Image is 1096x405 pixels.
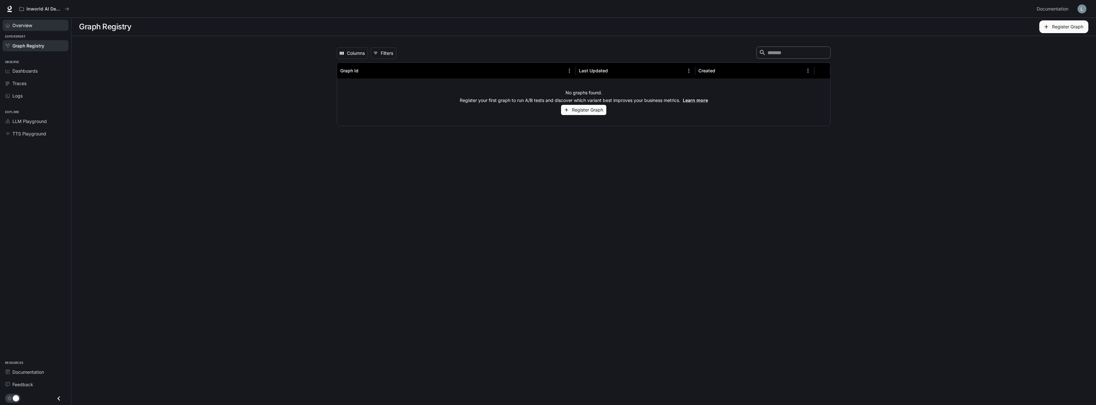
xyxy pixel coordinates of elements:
[803,66,813,76] button: Menu
[1078,4,1086,13] img: User avatar
[579,68,608,73] div: Last Updated
[17,3,72,15] button: All workspaces
[340,68,358,73] div: Graph Id
[26,6,62,12] p: Inworld AI Demos
[3,78,68,89] a: Traces
[337,47,368,59] button: Select columns
[12,130,46,137] span: TTS Playground
[460,97,708,104] p: Register your first graph to run A/B tests and discover which variant best improves your business...
[561,105,606,115] button: Register Graph
[79,20,131,33] h1: Graph Registry
[716,66,725,76] button: Sort
[3,90,68,101] a: Logs
[3,379,68,390] a: Feedback
[12,381,33,388] span: Feedback
[565,66,574,76] button: Menu
[52,392,66,405] button: Close drawer
[1076,3,1088,15] button: User avatar
[12,92,23,99] span: Logs
[3,40,68,51] a: Graph Registry
[3,128,68,139] a: TTS Playground
[12,369,44,375] span: Documentation
[12,80,26,87] span: Traces
[566,90,602,96] p: No graphs found.
[12,68,38,74] span: Dashboards
[3,65,68,76] a: Dashboards
[756,47,831,60] div: Search
[359,66,369,76] button: Sort
[1037,5,1068,13] span: Documentation
[12,42,44,49] span: Graph Registry
[683,98,708,103] a: Learn more
[12,22,32,29] span: Overview
[698,68,715,73] div: Created
[12,118,47,125] span: LLM Playground
[371,47,396,59] button: Show filters
[684,66,694,76] button: Menu
[1039,20,1088,33] button: Register Graph
[3,116,68,127] a: LLM Playground
[1034,3,1073,15] a: Documentation
[3,20,68,31] a: Overview
[13,394,19,401] span: Dark mode toggle
[609,66,618,76] button: Sort
[3,366,68,378] a: Documentation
